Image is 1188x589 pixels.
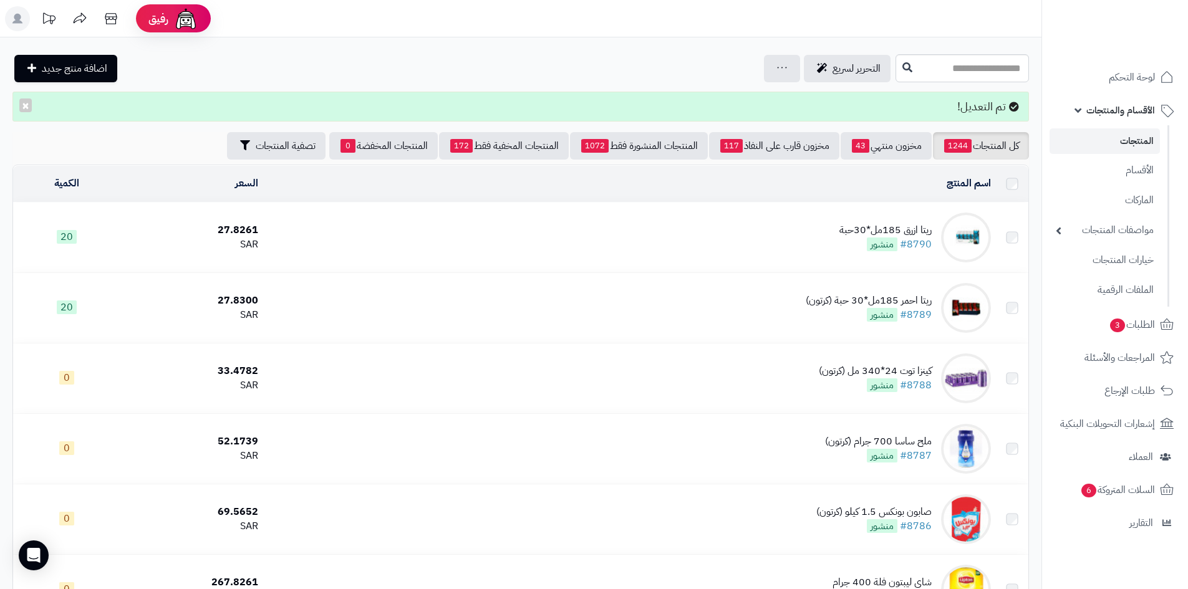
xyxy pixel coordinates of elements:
[839,223,932,237] div: ريتا ازرق 185مل*30حبة
[900,519,932,534] a: #8786
[867,378,897,392] span: منشور
[439,132,569,160] a: المنتجات المخفية فقط172
[944,139,972,153] span: 1244
[900,378,932,393] a: #8788
[19,98,32,112] button: ×
[900,448,932,463] a: #8787
[816,505,932,519] div: صابون بونكس 1.5 كيلو (كرتون)
[1050,442,1181,472] a: العملاء
[59,371,74,385] span: 0
[1109,318,1125,332] span: 3
[1103,25,1176,51] img: logo-2.png
[125,223,258,237] div: 27.8261
[933,132,1029,160] a: كل المنتجات1244
[125,378,258,393] div: SAR
[1050,508,1181,538] a: التقارير
[941,213,991,262] img: ريتا ازرق 185مل*30حبة
[57,230,77,244] span: 20
[841,132,932,160] a: مخزون منتهي43
[19,540,49,570] div: Open Intercom Messenger
[1084,349,1155,366] span: المراجعات والأسئلة
[947,176,991,191] a: اسم المنتج
[59,441,74,455] span: 0
[125,519,258,534] div: SAR
[54,176,79,191] a: الكمية
[1129,448,1153,466] span: العملاء
[806,294,932,308] div: ريتا احمر 185مل*30 حبة (كرتون)
[819,364,932,378] div: كينزا توت 24*340 مل (كرتون)
[1081,483,1096,497] span: 6
[941,353,991,403] img: كينزا توت 24*340 مل (كرتون)
[1104,382,1155,400] span: طلبات الإرجاع
[941,494,991,544] img: صابون بونكس 1.5 كيلو (كرتون)
[125,364,258,378] div: 33.4782
[1086,102,1155,119] span: الأقسام والمنتجات
[12,92,1029,122] div: تم التعديل!
[1109,316,1155,333] span: الطلبات
[1050,376,1181,406] a: طلبات الإرجاع
[900,307,932,322] a: #8789
[833,61,881,76] span: التحرير لسريع
[1080,481,1155,499] span: السلات المتروكة
[900,237,932,252] a: #8790
[1050,343,1181,373] a: المراجعات والأسئلة
[867,237,897,251] span: منشور
[1129,514,1153,532] span: التقارير
[125,449,258,463] div: SAR
[1050,277,1160,304] a: الملفات الرقمية
[340,139,355,153] span: 0
[581,139,609,153] span: 1072
[256,138,316,153] span: تصفية المنتجات
[329,132,438,160] a: المنتجات المخفضة0
[33,6,64,34] a: تحديثات المنصة
[570,132,708,160] a: المنتجات المنشورة فقط1072
[1109,69,1155,86] span: لوحة التحكم
[1060,415,1155,433] span: إشعارات التحويلات البنكية
[1050,409,1181,439] a: إشعارات التحويلات البنكية
[709,132,839,160] a: مخزون قارب على النفاذ117
[1050,310,1181,340] a: الطلبات3
[173,6,198,31] img: ai-face.png
[720,139,743,153] span: 117
[1050,475,1181,505] a: السلات المتروكة6
[450,139,473,153] span: 172
[1050,157,1160,184] a: الأقسام
[1050,217,1160,244] a: مواصفات المنتجات
[59,512,74,525] span: 0
[1050,62,1181,92] a: لوحة التحكم
[804,55,891,82] a: التحرير لسريع
[867,308,897,322] span: منشور
[57,300,77,314] span: 20
[235,176,258,191] a: السعر
[125,505,258,519] div: 69.5652
[941,283,991,333] img: ريتا احمر 185مل*30 حبة (كرتون)
[1050,128,1160,154] a: المنتجات
[42,61,107,76] span: اضافة منتج جديد
[825,434,932,449] div: ملح ساسا 700 جرام (كرتون)
[14,55,117,82] a: اضافة منتج جديد
[1050,247,1160,274] a: خيارات المنتجات
[1050,187,1160,214] a: الماركات
[941,424,991,474] img: ملح ساسا 700 جرام (كرتون)
[125,237,258,252] div: SAR
[227,132,326,160] button: تصفية المنتجات
[867,519,897,533] span: منشور
[125,434,258,449] div: 52.1739
[125,294,258,308] div: 27.8300
[867,449,897,462] span: منشور
[148,11,168,26] span: رفيق
[125,308,258,322] div: SAR
[852,139,869,153] span: 43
